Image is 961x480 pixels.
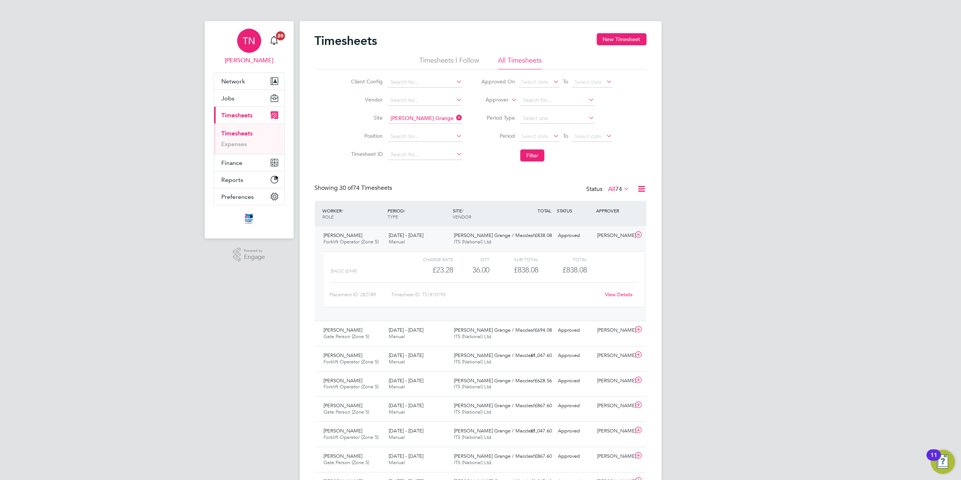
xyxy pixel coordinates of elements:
span: TN [243,36,255,46]
div: [PERSON_NAME] [594,229,633,242]
span: Forklift Operator (Zone 5) [324,238,379,245]
div: QTY [453,255,490,264]
button: Jobs [214,90,284,106]
span: Timesheets [222,112,253,119]
span: ITS (National) Ltd. [454,358,493,365]
span: Forklift Operator (Zone 5) [324,434,379,440]
span: [DATE] - [DATE] [389,402,423,409]
div: Timesheet ID: TS1810195 [391,289,601,301]
span: / [342,208,343,214]
span: [PERSON_NAME] [324,453,363,459]
h2: Timesheets [315,33,377,48]
span: [PERSON_NAME] Grange / Macclesf… [454,453,540,459]
span: [PERSON_NAME] Grange / Macclesf… [454,377,540,384]
span: [DATE] - [DATE] [389,453,423,459]
span: Forklift Operator (Zone 5) [324,358,379,365]
span: [PERSON_NAME] Grange / Macclesf… [454,352,540,358]
button: New Timesheet [597,33,647,45]
label: Timesheet ID [349,151,383,157]
span: [PERSON_NAME] Grange / Macclesf… [454,232,540,238]
span: Network [222,78,245,85]
div: Timesheets [214,123,284,154]
label: Approved On [481,78,515,85]
span: [DATE] - [DATE] [389,377,423,384]
input: Search for... [388,77,462,88]
span: [PERSON_NAME] Grange / Macclesf… [454,402,540,409]
div: 36.00 [453,264,490,276]
span: 30 of [340,184,353,192]
div: Approved [555,349,595,362]
span: Finance [222,159,243,166]
span: [PERSON_NAME] [324,232,363,238]
div: Approved [555,229,595,242]
span: To [561,131,570,141]
li: All Timesheets [498,56,542,69]
div: [PERSON_NAME] [594,425,633,437]
div: Approved [555,400,595,412]
span: Manual [389,459,405,466]
span: ITS (National) Ltd. [454,409,493,415]
div: £1,047.60 [516,349,555,362]
span: Engage [244,254,265,260]
span: [PERSON_NAME] Grange / Macclesf… [454,428,540,434]
a: Powered byEngage [233,248,265,262]
input: Search for... [520,95,595,106]
span: ITS (National) Ltd. [454,434,493,440]
span: [PERSON_NAME] [324,402,363,409]
div: Status [587,184,631,195]
label: Period Type [481,114,515,121]
button: Finance [214,154,284,171]
div: £1,047.60 [516,425,555,437]
span: Forklift Operator (Zone 5) [324,383,379,390]
div: APPROVER [594,204,633,217]
span: [PERSON_NAME] [324,352,363,358]
span: Manual [389,383,405,390]
input: Search for... [388,113,462,124]
a: 20 [267,29,282,53]
span: Select date [575,133,602,140]
div: [PERSON_NAME] [594,349,633,362]
div: Placement ID: 282789 [330,289,391,301]
div: Approved [555,450,595,463]
span: TYPE [388,214,398,220]
label: Client Config [349,78,383,85]
span: Manual [389,409,405,415]
div: PERIOD [386,204,451,223]
button: Open Resource Center, 11 new notifications [931,450,955,474]
div: WORKER [321,204,386,223]
label: Position [349,132,383,139]
div: [PERSON_NAME] [594,400,633,412]
div: SITE [451,204,516,223]
span: Manual [389,434,405,440]
img: itsconstruction-logo-retina.png [244,213,254,225]
span: [DATE] - [DATE] [389,327,423,333]
a: Go to home page [214,213,285,225]
span: Manual [389,333,405,340]
div: Approved [555,425,595,437]
a: TN[PERSON_NAME] [214,29,285,65]
span: ITS (National) Ltd. [454,383,493,390]
span: / [404,208,405,214]
span: Select date [575,78,602,85]
span: 74 Timesheets [340,184,392,192]
span: Manual [389,358,405,365]
span: ITS (National) Ltd. [454,238,493,245]
label: All [608,185,630,193]
span: Select date [521,133,549,140]
span: [PERSON_NAME] [324,327,363,333]
input: Select one [520,113,595,124]
a: View Details [605,291,633,298]
span: Gate Person (Zone 5) [324,409,369,415]
span: ITS (National) Ltd. [454,333,493,340]
button: Timesheets [214,107,284,123]
span: ROLE [323,214,334,220]
span: [DATE] - [DATE] [389,352,423,358]
span: £838.08 [562,265,587,274]
button: Reports [214,171,284,188]
div: 11 [930,455,937,465]
div: £838.08 [516,229,555,242]
span: ITS (National) Ltd. [454,459,493,466]
span: [PERSON_NAME] [324,377,363,384]
div: £867.60 [516,400,555,412]
span: Powered by [244,248,265,254]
